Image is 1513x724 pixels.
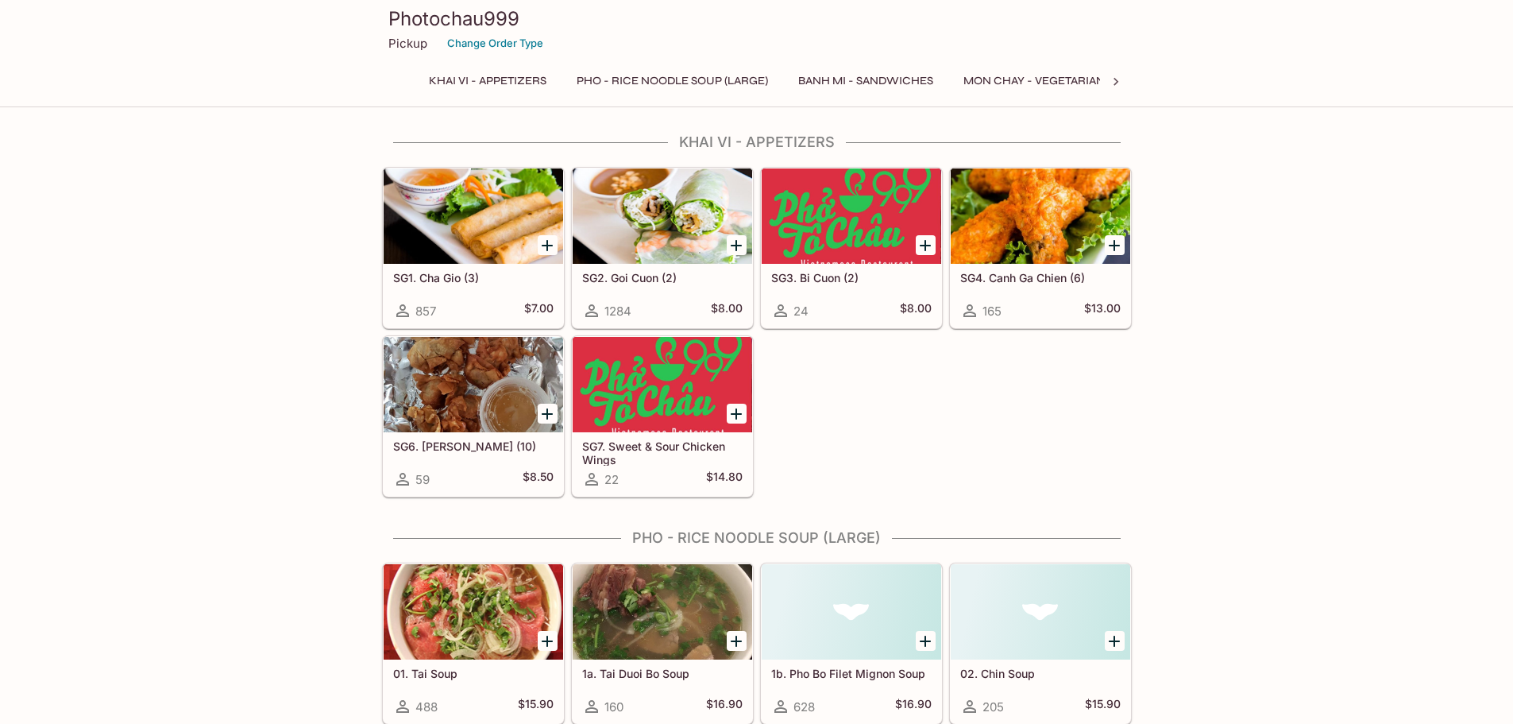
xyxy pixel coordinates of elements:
button: Add SG2. Goi Cuon (2) [727,235,747,255]
div: SG2. Goi Cuon (2) [573,168,752,264]
button: Add SG6. Hoanh Thanh Chien (10) [538,404,558,424]
h5: $7.00 [524,301,554,320]
button: Khai Vi - Appetizers [420,70,555,92]
h5: 1a. Tai Duoi Bo Soup [582,667,743,680]
span: 857 [415,304,436,319]
button: Add 1b. Pho Bo Filet Mignon Soup [916,631,936,651]
span: 59 [415,472,430,487]
a: SG4. Canh Ga Chien (6)165$13.00 [950,168,1131,328]
h5: $15.90 [1085,697,1121,716]
div: SG6. Hoanh Thanh Chien (10) [384,337,563,432]
div: SG1. Cha Gio (3) [384,168,563,264]
h5: SG1. Cha Gio (3) [393,271,554,285]
a: SG6. [PERSON_NAME] (10)59$8.50 [383,336,564,497]
h5: $16.90 [706,697,743,716]
a: SG2. Goi Cuon (2)1284$8.00 [572,168,753,328]
a: SG7. Sweet & Sour Chicken Wings22$14.80 [572,336,753,497]
span: 628 [793,699,815,714]
a: 1b. Pho Bo Filet Mignon Soup628$16.90 [761,563,942,724]
h5: $8.00 [900,301,932,320]
h3: Photochau999 [388,6,1125,31]
h4: Khai Vi - Appetizers [382,134,1132,151]
h5: $8.50 [523,470,554,489]
button: Pho - Rice Noodle Soup (Large) [568,70,777,92]
h5: $16.90 [895,697,932,716]
h5: $14.80 [706,470,743,489]
h5: SG6. [PERSON_NAME] (10) [393,439,554,453]
a: 1a. Tai Duoi Bo Soup160$16.90 [572,563,753,724]
h5: SG4. Canh Ga Chien (6) [960,271,1121,285]
h5: $15.90 [518,697,554,716]
a: 01. Tai Soup488$15.90 [383,563,564,724]
h5: 1b. Pho Bo Filet Mignon Soup [771,667,932,680]
div: 1b. Pho Bo Filet Mignon Soup [762,564,941,660]
h5: SG3. Bi Cuon (2) [771,271,932,285]
div: 02. Chin Soup [951,564,1130,660]
button: Banh Mi - Sandwiches [789,70,942,92]
span: 22 [604,472,619,487]
h5: 02. Chin Soup [960,667,1121,680]
button: Mon Chay - Vegetarian Entrees [955,70,1167,92]
span: 160 [604,699,623,714]
h5: $13.00 [1084,301,1121,320]
span: 205 [982,699,1004,714]
button: Add SG3. Bi Cuon (2) [916,235,936,255]
div: SG4. Canh Ga Chien (6) [951,168,1130,264]
span: 488 [415,699,438,714]
div: SG3. Bi Cuon (2) [762,168,941,264]
a: SG3. Bi Cuon (2)24$8.00 [761,168,942,328]
div: 1a. Tai Duoi Bo Soup [573,564,752,660]
button: Change Order Type [440,31,550,56]
h5: SG7. Sweet & Sour Chicken Wings [582,439,743,466]
a: SG1. Cha Gio (3)857$7.00 [383,168,564,328]
h5: 01. Tai Soup [393,667,554,680]
button: Add SG1. Cha Gio (3) [538,235,558,255]
button: Add SG4. Canh Ga Chien (6) [1105,235,1125,255]
h5: SG2. Goi Cuon (2) [582,271,743,285]
span: 165 [982,304,1002,319]
h5: $8.00 [711,301,743,320]
button: Add 1a. Tai Duoi Bo Soup [727,631,747,651]
span: 1284 [604,304,631,319]
button: Add 02. Chin Soup [1105,631,1125,651]
div: SG7. Sweet & Sour Chicken Wings [573,337,752,432]
p: Pickup [388,36,427,51]
div: 01. Tai Soup [384,564,563,660]
h4: Pho - Rice Noodle Soup (Large) [382,529,1132,547]
button: Add 01. Tai Soup [538,631,558,651]
button: Add SG7. Sweet & Sour Chicken Wings [727,404,747,424]
a: 02. Chin Soup205$15.90 [950,563,1131,724]
span: 24 [793,304,809,319]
